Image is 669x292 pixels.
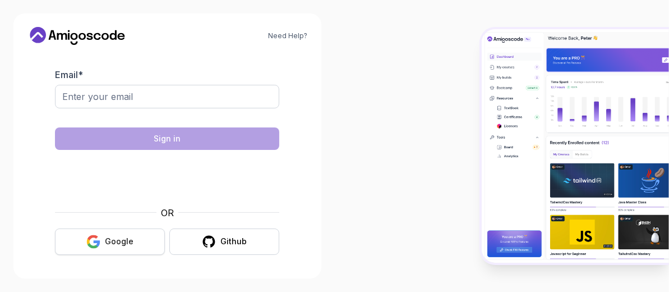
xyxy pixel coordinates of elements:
a: Home link [27,27,128,45]
p: OR [161,206,174,220]
img: Amigoscode Dashboard [482,29,669,263]
div: Google [105,236,133,247]
iframe: Widget containing checkbox for hCaptcha security challenge [82,157,252,199]
button: Sign in [55,127,279,150]
a: Need Help? [269,31,308,40]
button: Github [169,229,279,255]
div: Github [220,236,247,247]
button: Google [55,229,165,255]
label: Email * [55,69,83,80]
div: Sign in [154,133,181,144]
input: Enter your email [55,85,279,108]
